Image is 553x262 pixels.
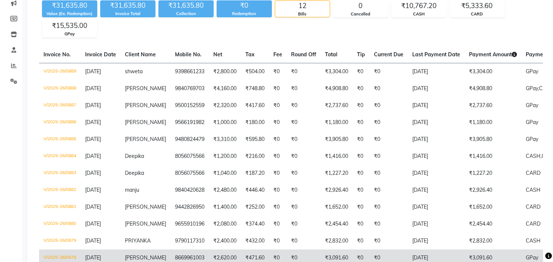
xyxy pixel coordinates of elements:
td: 9655910196 [171,216,209,233]
span: CASH, [526,153,542,159]
span: Deepika [125,170,144,176]
td: ₹1,227.20 [465,165,521,182]
td: 9398661233 [171,63,209,80]
td: ₹252.00 [241,199,269,216]
td: V/2025-26/0887 [39,97,81,114]
td: V/2025-26/0888 [39,80,81,97]
td: ₹0 [287,114,321,131]
td: ₹0 [370,63,408,80]
td: ₹0 [269,131,287,148]
span: GPay, [526,85,539,92]
td: [DATE] [408,233,465,249]
td: ₹2,800.00 [209,63,241,80]
span: [DATE] [85,102,101,109]
span: [PERSON_NAME] [125,203,166,210]
td: ₹3,310.00 [209,131,241,148]
td: ₹3,304.00 [465,63,521,80]
td: V/2025-26/0879 [39,233,81,249]
td: 9442826950 [171,199,209,216]
span: Tip [357,51,365,58]
td: ₹180.00 [241,114,269,131]
span: CARD [526,203,540,210]
td: ₹0 [269,165,287,182]
td: ₹0 [269,148,287,165]
td: ₹0 [370,233,408,249]
div: CARD [450,11,504,17]
td: 9566191982 [171,114,209,131]
td: ₹2,737.60 [321,97,353,114]
td: ₹0 [287,80,321,97]
td: ₹432.00 [241,233,269,249]
td: ₹1,180.00 [321,114,353,131]
td: ₹0 [287,63,321,80]
span: Invoice No. [43,51,71,58]
td: ₹1,200.00 [209,148,241,165]
div: ₹10,767.20 [392,1,446,11]
td: ₹2,400.00 [209,233,241,249]
td: ₹1,180.00 [465,114,521,131]
td: ₹0 [269,97,287,114]
td: [DATE] [408,182,465,199]
td: ₹1,400.00 [209,199,241,216]
td: [DATE] [408,148,465,165]
span: GPay [526,119,538,125]
div: ₹31,635.80 [100,0,155,11]
td: ₹0 [269,63,287,80]
div: ₹0 [217,0,272,11]
td: ₹3,304.00 [321,63,353,80]
td: ₹0 [353,131,370,148]
td: 8056075566 [171,165,209,182]
div: 0 [333,1,388,11]
td: [DATE] [408,63,465,80]
span: Last Payment Date [412,51,460,58]
td: ₹0 [353,199,370,216]
td: ₹2,926.40 [465,182,521,199]
td: 9840420628 [171,182,209,199]
span: CARD [526,170,540,176]
td: ₹216.00 [241,148,269,165]
span: Total [325,51,337,58]
span: GPay [526,254,538,261]
td: V/2025-26/0889 [39,63,81,80]
td: ₹0 [353,216,370,233]
span: CASH [526,237,540,244]
span: Invoice Date [85,51,116,58]
td: V/2025-26/0880 [39,216,81,233]
td: ₹0 [370,199,408,216]
span: Round Off [291,51,316,58]
td: ₹4,160.00 [209,80,241,97]
span: [DATE] [85,254,101,261]
span: [PERSON_NAME] [125,102,166,109]
span: shweta [125,68,143,75]
span: Tax [245,51,255,58]
td: ₹595.80 [241,131,269,148]
div: ₹15,535.00 [42,21,97,31]
span: Payment Amount [469,51,517,58]
td: V/2025-26/0885 [39,131,81,148]
td: ₹0 [269,233,287,249]
td: ₹0 [370,182,408,199]
td: ₹374.40 [241,216,269,233]
td: ₹0 [287,216,321,233]
span: CASH [526,187,540,193]
span: GPay [526,68,538,75]
td: ₹0 [370,165,408,182]
td: ₹0 [269,182,287,199]
span: [DATE] [85,68,101,75]
td: ₹1,416.00 [321,148,353,165]
td: ₹417.60 [241,97,269,114]
td: ₹0 [370,216,408,233]
td: ₹0 [287,131,321,148]
div: Bills [275,11,330,17]
td: V/2025-26/0883 [39,165,81,182]
td: ₹4,908.80 [465,80,521,97]
td: ₹2,926.40 [321,182,353,199]
td: ₹0 [353,148,370,165]
td: ₹1,227.20 [321,165,353,182]
span: manju [125,187,139,193]
td: ₹446.40 [241,182,269,199]
span: [DATE] [85,85,101,92]
span: [DATE] [85,153,101,159]
div: ₹5,333.60 [450,1,504,11]
td: ₹3,905.80 [321,131,353,148]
